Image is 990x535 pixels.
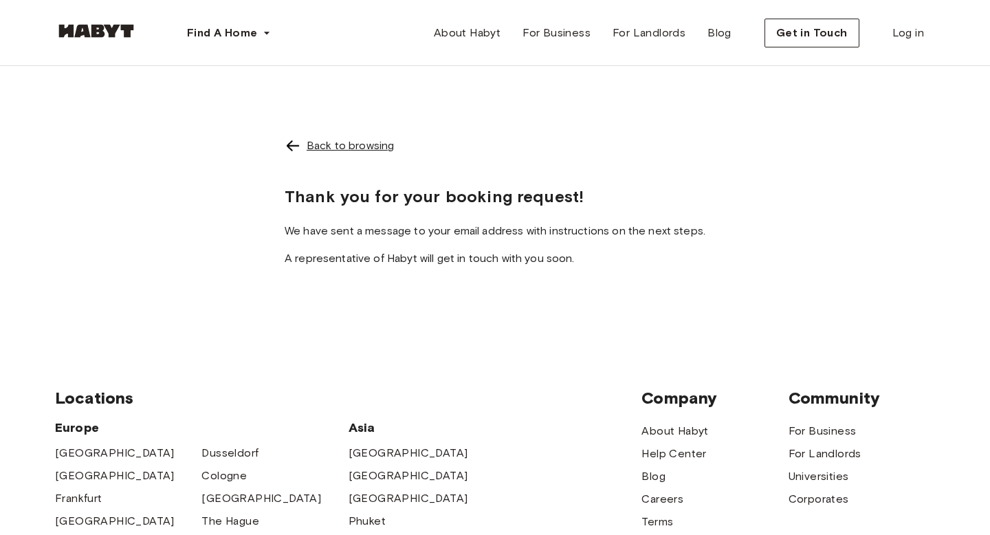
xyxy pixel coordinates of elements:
[201,513,259,529] a: The Hague
[789,388,935,408] span: Community
[641,446,706,462] a: Help Center
[602,19,696,47] a: For Landlords
[55,513,175,529] a: [GEOGRAPHIC_DATA]
[285,184,705,209] h2: Thank you for your booking request!
[789,468,849,485] a: Universities
[641,423,708,439] a: About Habyt
[285,138,301,154] img: Left pointing arrow
[285,111,705,179] a: Left pointing arrowBack to browsing
[696,19,742,47] a: Blog
[55,468,175,484] a: [GEOGRAPHIC_DATA]
[187,25,257,41] span: Find A Home
[55,388,641,408] span: Locations
[789,491,849,507] a: Corporates
[201,468,247,484] a: Cologne
[423,19,511,47] a: About Habyt
[613,25,685,41] span: For Landlords
[55,490,102,507] a: Frankfurt
[307,138,394,154] div: Back to browsing
[434,25,500,41] span: About Habyt
[55,24,137,38] img: Habyt
[55,419,349,436] span: Europe
[764,19,859,47] button: Get in Touch
[285,223,705,239] p: We have sent a message to your email address with instructions on the next steps.
[707,25,731,41] span: Blog
[349,419,495,436] span: Asia
[641,514,673,530] a: Terms
[349,445,468,461] a: [GEOGRAPHIC_DATA]
[176,19,282,47] button: Find A Home
[522,25,591,41] span: For Business
[892,25,924,41] span: Log in
[641,468,665,485] a: Blog
[641,388,788,408] span: Company
[201,490,321,507] a: [GEOGRAPHIC_DATA]
[776,25,848,41] span: Get in Touch
[201,445,258,461] a: Dusseldorf
[349,513,386,529] a: Phuket
[349,468,468,484] a: [GEOGRAPHIC_DATA]
[789,446,861,462] a: For Landlords
[285,250,705,267] p: A representative of Habyt will get in touch with you soon.
[641,491,683,507] a: Careers
[349,490,468,507] a: [GEOGRAPHIC_DATA]
[881,19,935,47] a: Log in
[55,445,175,461] a: [GEOGRAPHIC_DATA]
[511,19,602,47] a: For Business
[789,423,857,439] a: For Business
